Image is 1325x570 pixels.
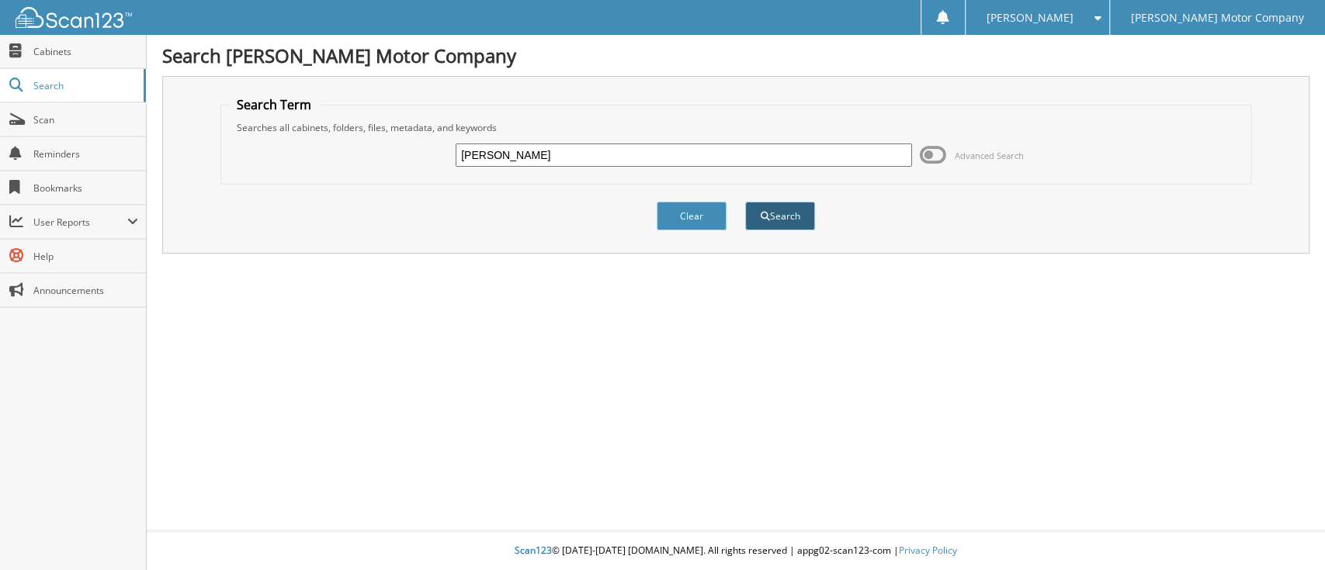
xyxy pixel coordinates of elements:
[162,43,1309,68] h1: Search [PERSON_NAME] Motor Company
[33,147,138,161] span: Reminders
[33,79,136,92] span: Search
[955,150,1024,161] span: Advanced Search
[33,284,138,297] span: Announcements
[229,96,319,113] legend: Search Term
[657,202,727,230] button: Clear
[745,202,815,230] button: Search
[33,45,138,58] span: Cabinets
[33,113,138,126] span: Scan
[987,13,1074,22] span: [PERSON_NAME]
[16,7,132,28] img: scan123-logo-white.svg
[515,544,552,557] span: Scan123
[229,121,1243,134] div: Searches all cabinets, folders, files, metadata, and keywords
[1131,13,1304,22] span: [PERSON_NAME] Motor Company
[899,544,957,557] a: Privacy Policy
[1247,496,1325,570] iframe: Chat Widget
[33,181,138,195] span: Bookmarks
[147,532,1325,570] div: © [DATE]-[DATE] [DOMAIN_NAME]. All rights reserved | appg02-scan123-com |
[33,216,127,229] span: User Reports
[33,250,138,263] span: Help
